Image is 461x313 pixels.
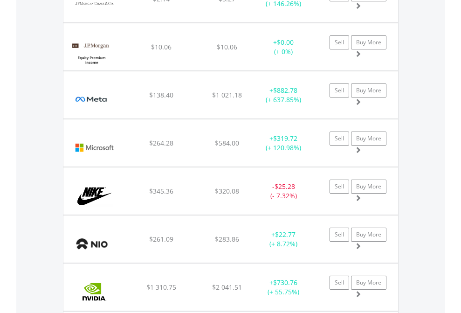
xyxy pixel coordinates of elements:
img: EQU.US.JEPI.png [68,35,115,68]
img: EQU.US.META.png [68,83,115,116]
span: $1 310.75 [146,283,176,292]
span: $0.00 [277,38,294,47]
a: Buy More [351,35,386,49]
span: $2 041.51 [212,283,242,292]
span: $882.78 [273,86,297,95]
img: EQU.US.MSFT.png [68,131,121,164]
a: Sell [330,276,349,290]
span: $730.76 [273,278,297,287]
span: $25.28 [275,182,295,191]
span: $261.09 [149,235,173,243]
div: + (+ 637.85%) [255,86,313,104]
span: $138.40 [149,90,173,99]
a: Sell [330,132,349,146]
span: $10.06 [151,42,172,51]
a: Sell [330,35,349,49]
a: Buy More [351,83,386,97]
a: Buy More [351,276,386,290]
a: Sell [330,180,349,194]
img: EQU.US.NVDA.png [68,275,121,308]
a: Sell [330,228,349,242]
img: EQU.US.NKE.png [68,179,121,212]
span: $584.00 [215,139,239,147]
span: $10.06 [217,42,237,51]
div: + (+ 120.98%) [255,134,313,153]
div: + (+ 0%) [255,38,313,56]
span: $1 021.18 [212,90,242,99]
span: $22.77 [275,230,296,239]
a: Sell [330,83,349,97]
img: EQU.US.NIO.png [68,227,115,260]
div: + (+ 8.72%) [255,230,313,249]
div: + (+ 55.75%) [255,278,313,297]
div: - (- 7.32%) [255,182,313,201]
span: $320.08 [215,187,239,195]
span: $264.28 [149,139,173,147]
span: $319.72 [273,134,297,143]
span: $283.86 [215,235,239,243]
a: Buy More [351,180,386,194]
a: Buy More [351,132,386,146]
a: Buy More [351,228,386,242]
span: $345.36 [149,187,173,195]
